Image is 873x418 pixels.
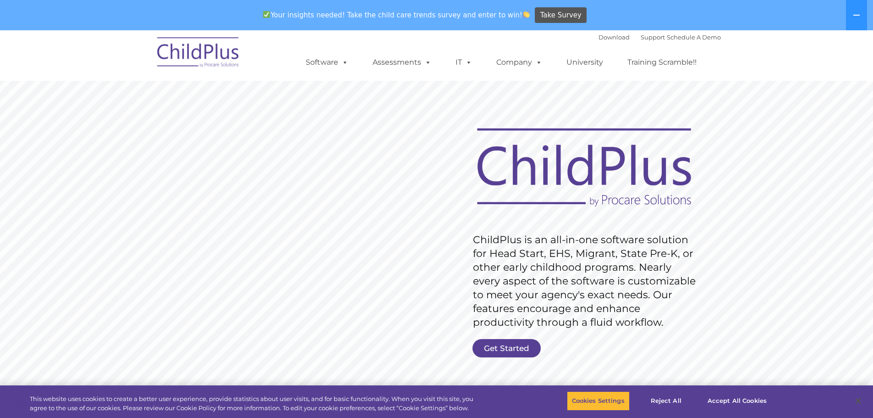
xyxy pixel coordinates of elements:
[363,53,440,72] a: Assessments
[557,53,612,72] a: University
[446,53,481,72] a: IT
[487,53,551,72] a: Company
[473,233,700,329] rs-layer: ChildPlus is an all-in-one software solution for Head Start, EHS, Migrant, State Pre-K, or other ...
[153,31,244,77] img: ChildPlus by Procare Solutions
[540,7,582,23] span: Take Survey
[641,33,665,41] a: Support
[523,11,530,18] img: 👏
[296,53,357,72] a: Software
[618,53,706,72] a: Training Scramble!!
[567,391,630,411] button: Cookies Settings
[263,11,270,18] img: ✅
[637,391,695,411] button: Reject All
[703,391,772,411] button: Accept All Cookies
[598,33,630,41] a: Download
[472,339,541,357] a: Get Started
[535,7,587,23] a: Take Survey
[259,6,534,24] span: Your insights needed! Take the child care trends survey and enter to win!
[667,33,721,41] a: Schedule A Demo
[30,395,480,412] div: This website uses cookies to create a better user experience, provide statistics about user visit...
[598,33,721,41] font: |
[848,391,868,411] button: Close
